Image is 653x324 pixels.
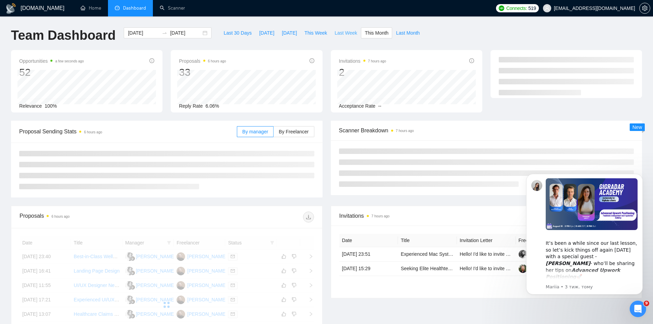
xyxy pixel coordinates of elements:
div: 33 [179,66,226,79]
span: setting [640,5,650,11]
td: Seeking Elite Healthtech Agency: Equity-Only. Pilot Secured, Revenue Pipeline Ready [398,262,457,276]
span: [DATE] [282,29,297,37]
span: Proposal Sending Stats [19,127,237,136]
span: Last Month [396,29,420,37]
a: Experienced Mac System Developer [401,251,478,257]
input: End date [170,29,201,37]
time: 7 hours ago [396,129,414,133]
span: New [632,124,642,130]
span: Scanner Breakdown [339,126,634,135]
a: setting [639,5,650,11]
span: Reply Rate [179,103,203,109]
span: -- [378,103,381,109]
button: This Month [361,27,392,38]
span: Opportunities [19,57,84,65]
iframe: Intercom live chat [630,301,646,317]
a: homeHome [81,5,101,11]
span: Invitations [339,57,386,65]
button: [DATE] [255,27,278,38]
button: This Week [301,27,331,38]
th: Invitation Letter [457,234,516,247]
div: 2 [339,66,386,79]
span: This Week [304,29,327,37]
time: 6 hours ago [51,215,70,218]
a: searchScanner [160,5,185,11]
span: 100% [45,103,57,109]
button: Last Month [392,27,423,38]
td: Experienced Mac System Developer [398,247,457,262]
span: to [162,30,167,36]
a: Seeking Elite Healthtech Agency: Equity-Only. Pilot Secured, Revenue Pipeline Ready [401,266,584,271]
span: Connects: [506,4,527,12]
span: Proposals [179,57,226,65]
input: Start date [128,29,159,37]
span: By manager [242,129,268,134]
span: user [545,6,549,11]
span: dashboard [115,5,120,10]
td: [DATE] 23:51 [339,247,398,262]
span: Dashboard [123,5,146,11]
time: a few seconds ago [55,59,84,63]
span: Last Week [335,29,357,37]
time: 7 hours ago [372,214,390,218]
button: Last 30 Days [220,27,255,38]
span: Invitations [339,212,634,220]
span: info-circle [469,58,474,63]
td: [DATE] 15:29 [339,262,398,276]
span: info-circle [149,58,154,63]
iframe: Intercom notifications повідомлення [516,168,653,299]
span: [DATE] [259,29,274,37]
span: 6.06% [206,103,219,109]
button: Last Week [331,27,361,38]
button: [DATE] [278,27,301,38]
span: 9 [644,301,649,306]
div: 52 [19,66,84,79]
div: Proposals [20,212,167,223]
button: setting [639,3,650,14]
img: upwork-logo.png [499,5,504,11]
span: Relevance [19,103,42,109]
th: Title [398,234,457,247]
span: 519 [528,4,536,12]
time: 6 hours ago [84,130,102,134]
time: 6 hours ago [208,59,226,63]
span: Last 30 Days [223,29,252,37]
img: logo [5,3,16,14]
span: info-circle [310,58,314,63]
span: By Freelancer [279,129,309,134]
span: swap-right [162,30,167,36]
time: 7 hours ago [368,59,386,63]
th: Date [339,234,398,247]
h1: Team Dashboard [11,27,116,44]
span: Acceptance Rate [339,103,376,109]
span: This Month [365,29,388,37]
